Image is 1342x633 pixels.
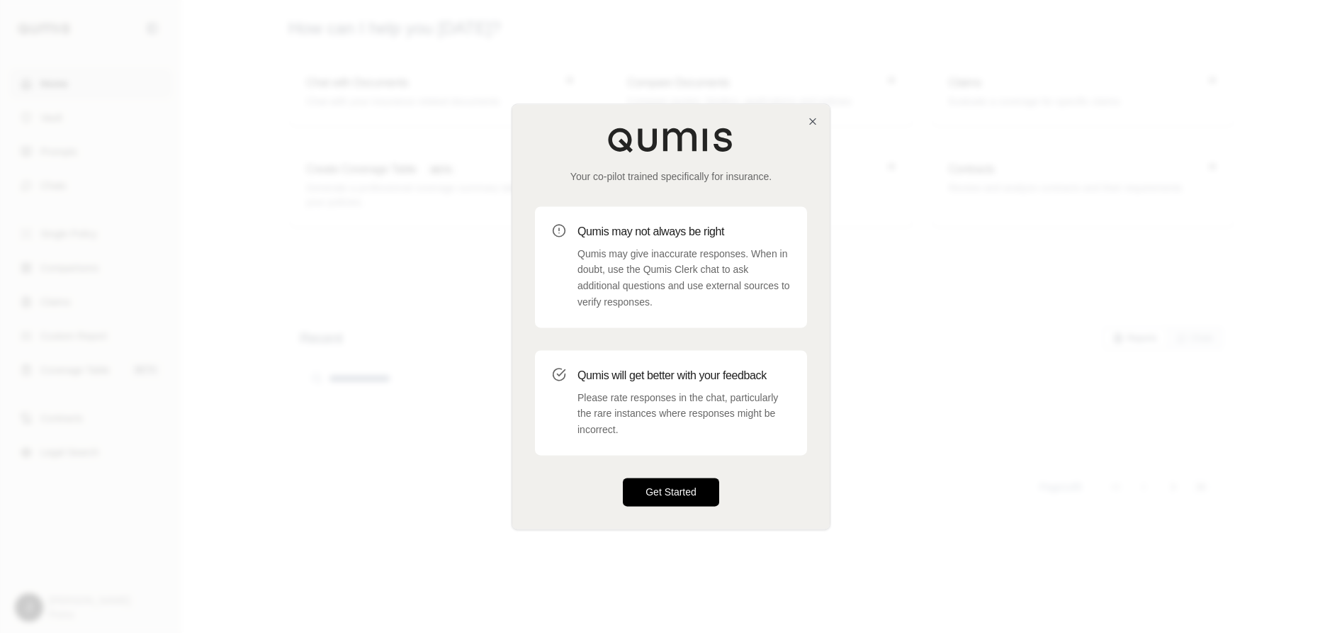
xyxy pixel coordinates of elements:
[577,390,790,438] p: Please rate responses in the chat, particularly the rare instances where responses might be incor...
[577,246,790,310] p: Qumis may give inaccurate responses. When in doubt, use the Qumis Clerk chat to ask additional qu...
[607,127,735,152] img: Qumis Logo
[535,169,807,184] p: Your co-pilot trained specifically for insurance.
[577,367,790,384] h3: Qumis will get better with your feedback
[623,478,719,506] button: Get Started
[577,223,790,240] h3: Qumis may not always be right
